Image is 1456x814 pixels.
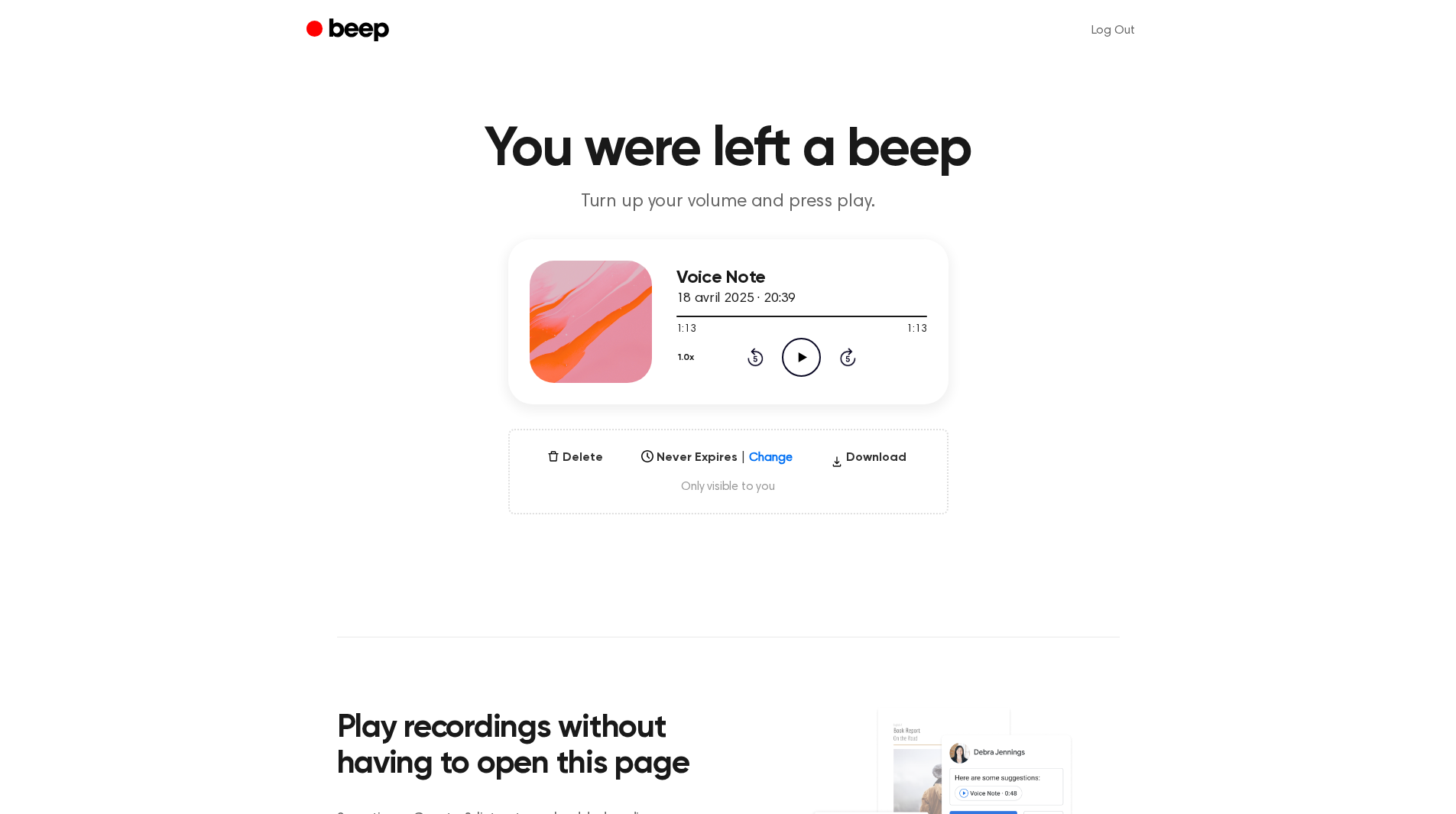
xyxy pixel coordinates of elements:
span: 1:13 [906,322,926,338]
p: Turn up your volume and press play. [435,190,1022,215]
h2: Play recordings without having to open this page [337,711,749,783]
span: Only visible to you [528,479,929,495]
span: 18 avril 2025 · 20:39 [676,292,796,306]
a: Log Out [1076,12,1150,49]
a: Beep [306,16,393,46]
h3: Voice Note [676,268,927,288]
button: Delete [541,449,609,467]
h1: You were left a beep [337,122,1120,177]
button: 1.0x [676,345,700,371]
button: Download [825,449,913,473]
span: 1:13 [676,322,696,338]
